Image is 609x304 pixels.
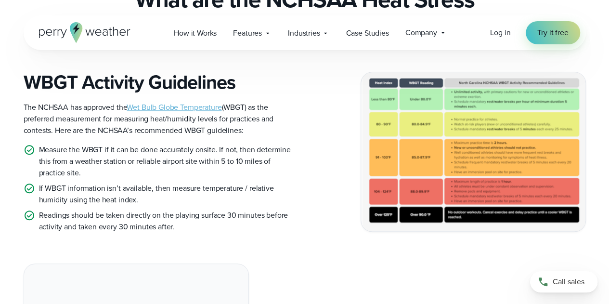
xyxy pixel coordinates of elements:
[405,27,437,39] span: Company
[526,21,580,44] a: Try it free
[233,27,262,39] span: Features
[346,27,389,39] span: Case Studies
[166,23,225,43] a: How it Works
[537,27,568,39] span: Try it free
[174,27,217,39] span: How it Works
[361,72,585,232] img: North Carolina NCHSAA
[24,71,297,94] h3: WBGT Activity Guidelines
[530,271,597,292] a: Call sales
[127,102,221,113] a: Wet Bulb Globe Temperature
[288,27,320,39] span: Industries
[490,27,510,38] span: Log in
[39,144,297,179] p: Measure the WBGT if it can be done accurately onsite. If not, then determine this from a weather ...
[39,183,297,206] p: If WBGT information isn’t available, then measure temperature / relative humidity using the heat ...
[553,276,584,288] span: Call sales
[490,27,510,39] a: Log in
[337,23,397,43] a: Case Studies
[39,210,297,233] p: Readings should be taken directly on the playing surface 30 minutes before activity and taken eve...
[24,102,274,136] span: The NCHSAA has approved the (WBGT) as the preferred measurement for measuring heat/humidity level...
